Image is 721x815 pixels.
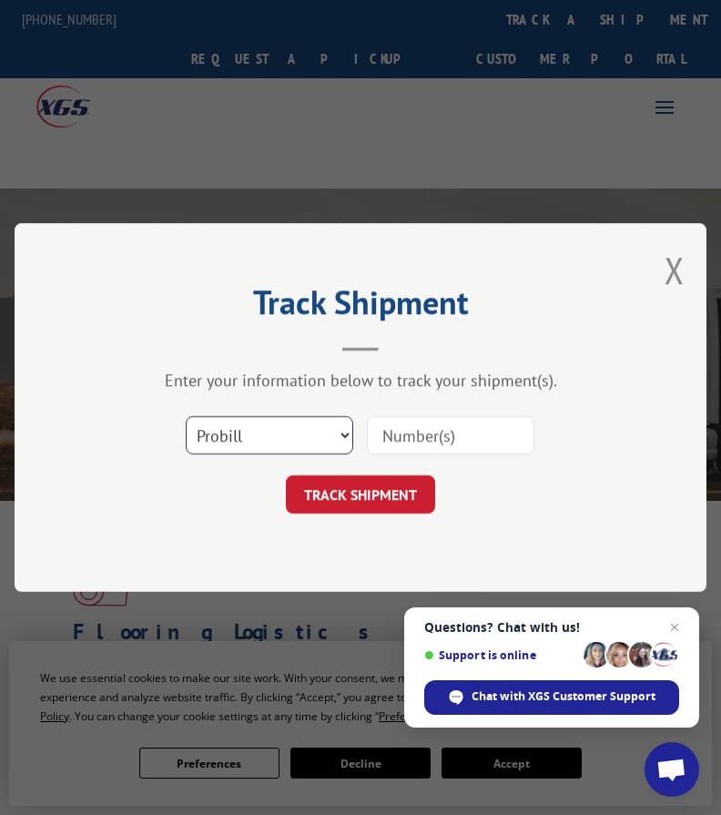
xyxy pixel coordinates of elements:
span: Chat with XGS Customer Support [472,688,655,705]
span: Questions? Chat with us! [424,620,679,635]
button: Close modal [665,246,685,294]
button: TRACK SHIPMENT [286,475,435,514]
div: Open chat [645,742,699,797]
span: Support is online [424,648,577,662]
h2: Track Shipment [106,290,615,324]
input: Number(s) [367,416,534,454]
div: Chat with XGS Customer Support [424,680,679,715]
span: Close chat [664,616,685,638]
div: Enter your information below to track your shipment(s). [106,370,615,391]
